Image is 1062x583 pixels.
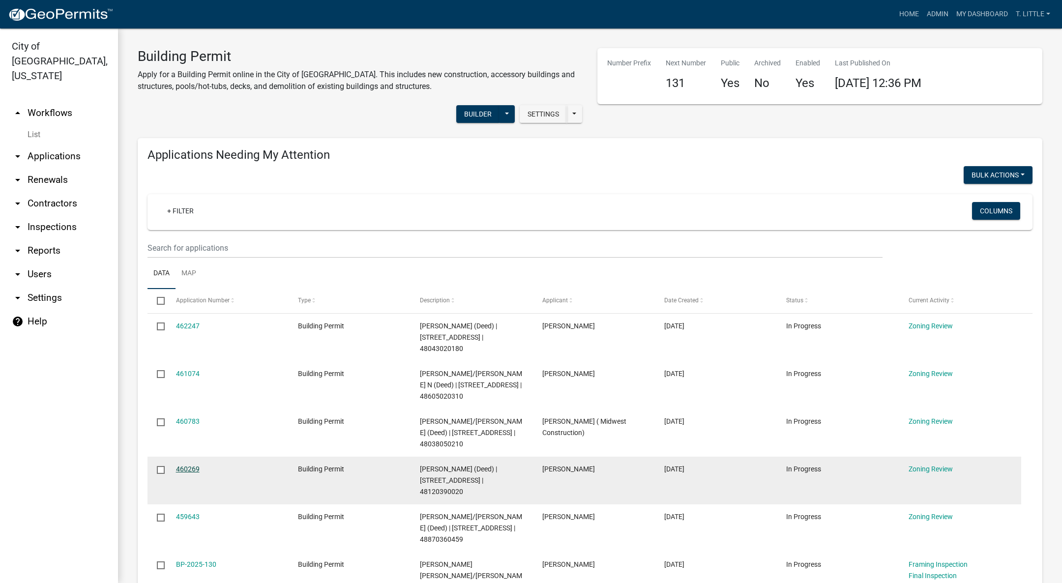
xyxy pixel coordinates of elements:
[721,58,739,68] p: Public
[411,289,532,313] datatable-header-cell: Description
[664,417,684,425] span: 08/07/2025
[12,245,24,257] i: arrow_drop_down
[542,322,595,330] span: Kim McLaughlin
[796,76,820,90] h4: Yes
[12,316,24,327] i: help
[786,322,821,330] span: In Progress
[147,258,176,290] a: Data
[1012,5,1054,24] a: T. Little
[147,289,166,313] datatable-header-cell: Select
[420,322,497,352] span: CARLIN, NATHAN M (Deed) | 1601 E FRANKLIN AVE | 48043020180
[138,69,583,92] p: Apply for a Building Permit online in the City of [GEOGRAPHIC_DATA]. This includes new constructi...
[12,174,24,186] i: arrow_drop_down
[298,560,344,568] span: Building Permit
[420,370,522,400] span: HAWKINS, ROBERT L/TAWNYA N (Deed) | 900 N S CT | 48605020310
[542,465,595,473] span: Jeremy W King
[520,105,567,123] button: Settings
[533,289,655,313] datatable-header-cell: Applicant
[420,417,522,448] span: SPECK, STEVEN L/CYNTHIA A (Deed) | 1713 E BOSTON AVE | 48038050210
[664,322,684,330] span: 08/11/2025
[899,289,1021,313] datatable-header-cell: Current Activity
[895,5,923,24] a: Home
[420,465,497,496] span: KING, JEREMY W (Deed) | 709 W 2ND AVE | 48120390020
[542,417,626,437] span: Andy Evans ( Midwest Construction)
[835,58,921,68] p: Last Published On
[909,370,953,378] a: Zoning Review
[964,166,1032,184] button: Bulk Actions
[786,417,821,425] span: In Progress
[952,5,1012,24] a: My Dashboard
[298,417,344,425] span: Building Permit
[664,297,699,304] span: Date Created
[664,465,684,473] span: 08/06/2025
[923,5,952,24] a: Admin
[664,513,684,521] span: 08/05/2025
[176,258,202,290] a: Map
[176,513,200,521] a: 459643
[542,297,568,304] span: Applicant
[542,560,595,568] span: Zachary De Beeler
[12,107,24,119] i: arrow_drop_up
[777,289,899,313] datatable-header-cell: Status
[909,560,968,568] a: Framing Inspection
[796,58,820,68] p: Enabled
[909,322,953,330] a: Zoning Review
[138,48,583,65] h3: Building Permit
[607,58,651,68] p: Number Prefix
[542,513,595,521] span: Gary Ripperger
[456,105,500,123] button: Builder
[420,297,450,304] span: Description
[909,297,949,304] span: Current Activity
[835,76,921,90] span: [DATE] 12:36 PM
[176,322,200,330] a: 462247
[666,76,706,90] h4: 131
[176,370,200,378] a: 461074
[655,289,777,313] datatable-header-cell: Date Created
[147,238,883,258] input: Search for applications
[12,198,24,209] i: arrow_drop_down
[664,560,684,568] span: 08/04/2025
[159,202,202,220] a: + Filter
[420,513,522,543] span: RIPPERGER, GARY/LYNN (Deed) | 1208 S H ST | 48870360459
[972,202,1020,220] button: Columns
[176,297,230,304] span: Application Number
[298,370,344,378] span: Building Permit
[12,221,24,233] i: arrow_drop_down
[12,268,24,280] i: arrow_drop_down
[298,465,344,473] span: Building Permit
[786,465,821,473] span: In Progress
[721,76,739,90] h4: Yes
[754,58,781,68] p: Archived
[786,513,821,521] span: In Progress
[909,513,953,521] a: Zoning Review
[909,417,953,425] a: Zoning Review
[176,465,200,473] a: 460269
[786,560,821,568] span: In Progress
[542,370,595,378] span: Troy coffey
[12,292,24,304] i: arrow_drop_down
[12,150,24,162] i: arrow_drop_down
[289,289,411,313] datatable-header-cell: Type
[666,58,706,68] p: Next Number
[754,76,781,90] h4: No
[298,297,311,304] span: Type
[176,560,216,568] a: BP-2025-130
[909,572,957,580] a: Final Inspection
[664,370,684,378] span: 08/08/2025
[147,148,1032,162] h4: Applications Needing My Attention
[166,289,288,313] datatable-header-cell: Application Number
[786,297,803,304] span: Status
[909,465,953,473] a: Zoning Review
[786,370,821,378] span: In Progress
[176,417,200,425] a: 460783
[298,513,344,521] span: Building Permit
[298,322,344,330] span: Building Permit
